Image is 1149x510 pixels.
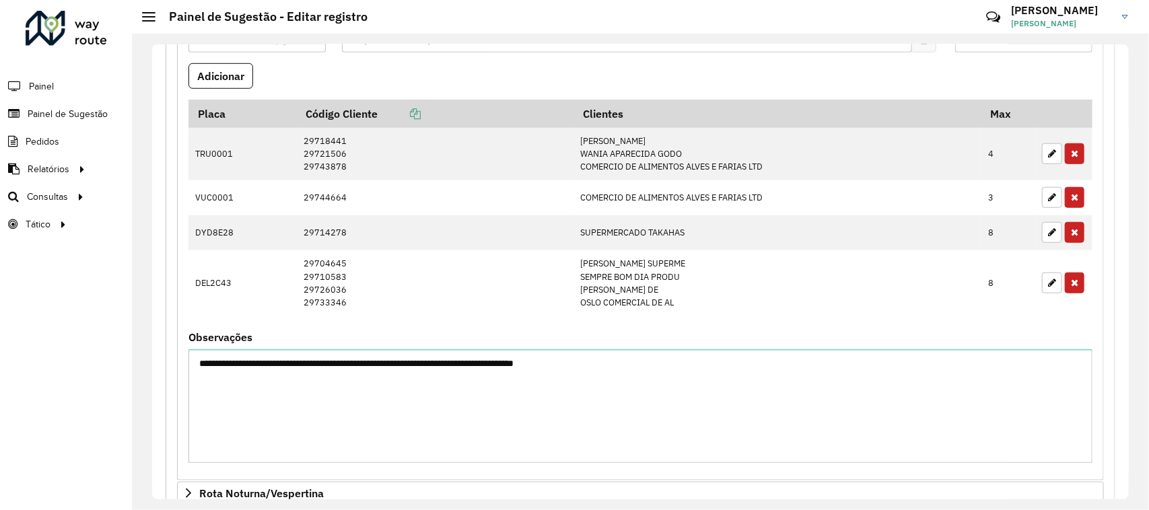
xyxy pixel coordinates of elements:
td: DEL2C43 [188,250,297,316]
span: Pedidos [26,135,59,149]
th: Placa [188,100,297,128]
a: Contato Rápido [979,3,1008,32]
td: 4 [981,128,1035,180]
a: Copiar [378,107,421,120]
td: SUPERMERCADO TAKAHAS [573,215,981,250]
td: VUC0001 [188,180,297,215]
span: Painel [29,79,54,94]
td: 3 [981,180,1035,215]
span: Tático [26,217,50,231]
td: 29744664 [297,180,573,215]
span: Painel de Sugestão [28,107,108,121]
td: COMERCIO DE ALIMENTOS ALVES E FARIAS LTD [573,180,981,215]
td: 29718441 29721506 29743878 [297,128,573,180]
label: Observações [188,329,252,345]
td: 8 [981,215,1035,250]
td: 8 [981,250,1035,316]
span: Rota Noturna/Vespertina [199,488,324,499]
button: Adicionar [188,63,253,89]
td: [PERSON_NAME] SUPERME SEMPRE BOM DIA PRODU [PERSON_NAME] DE OSLO COMERCIAL DE AL [573,250,981,316]
span: Relatórios [28,162,69,176]
th: Max [981,100,1035,128]
th: Código Cliente [297,100,573,128]
span: Consultas [27,190,68,204]
h3: [PERSON_NAME] [1011,4,1112,17]
a: Rota Noturna/Vespertina [177,482,1104,505]
td: TRU0001 [188,128,297,180]
h2: Painel de Sugestão - Editar registro [155,9,368,24]
td: 29704645 29710583 29726036 29733346 [297,250,573,316]
td: DYD8E28 [188,215,297,250]
span: [PERSON_NAME] [1011,17,1112,30]
td: 29714278 [297,215,573,250]
th: Clientes [573,100,981,128]
td: [PERSON_NAME] WANIA APARECIDA GODO COMERCIO DE ALIMENTOS ALVES E FARIAS LTD [573,128,981,180]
